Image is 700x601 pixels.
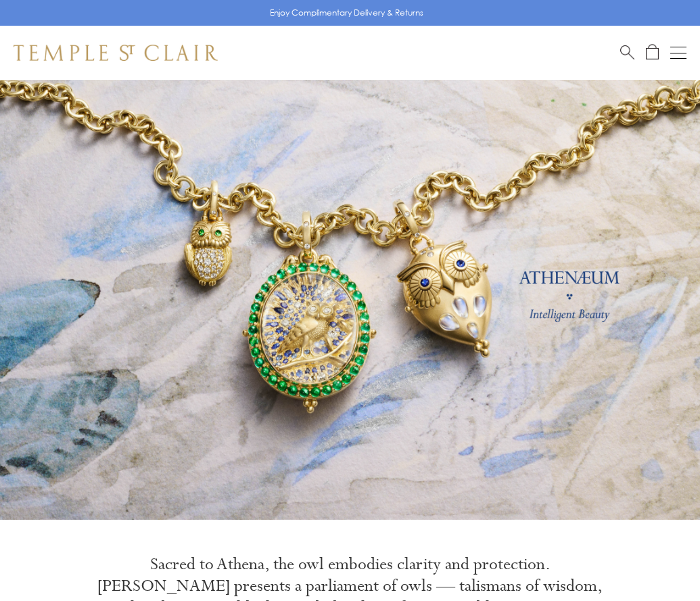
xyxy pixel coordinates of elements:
img: Temple St. Clair [14,45,218,61]
p: Enjoy Complimentary Delivery & Returns [270,6,423,20]
a: Search [620,44,634,61]
button: Open navigation [670,45,686,61]
a: Open Shopping Bag [646,44,659,61]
